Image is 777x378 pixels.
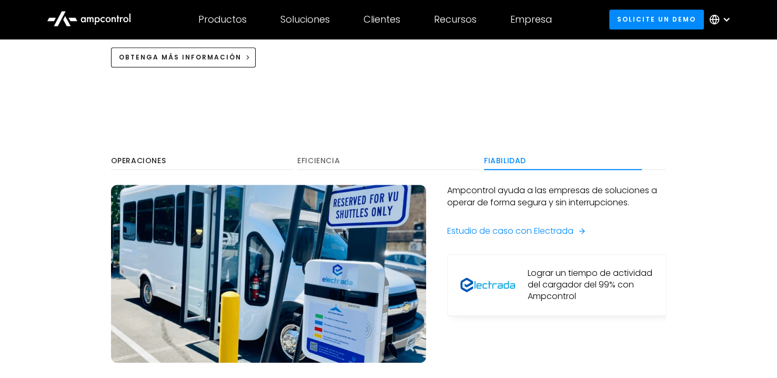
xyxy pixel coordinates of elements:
[510,14,552,25] div: Empresa
[447,185,667,208] p: Ampcontrol ayuda a las empresas de soluciones a operar de forma segura y sin interrupciones.
[297,156,480,166] div: Eficiencia
[111,185,426,362] img: Electric bus charging on Vanderbilt campus
[198,14,247,25] div: Productos
[280,14,330,25] div: Soluciones
[111,156,294,166] div: Operaciones
[434,14,477,25] div: Recursos
[609,9,704,29] a: Solicite un demo
[484,156,667,166] div: Fiabilidad
[447,225,667,237] a: Estudio de caso con Electrada
[528,267,653,303] div: Lograr un tiempo de actividad del cargador del 99% con Ampcontrol
[119,53,241,62] div: Obtenga más información
[447,225,573,237] div: Estudio de caso con Electrada
[364,14,400,25] div: Clientes
[460,277,515,292] img: Electrada Logo
[111,47,256,67] a: Obtenga más información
